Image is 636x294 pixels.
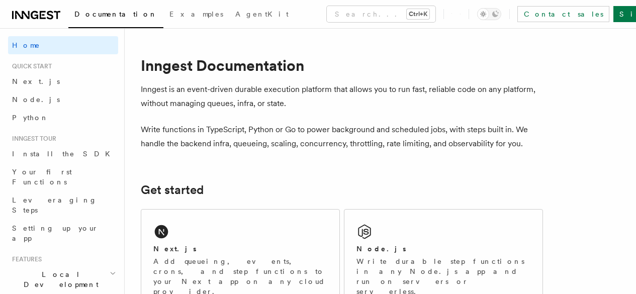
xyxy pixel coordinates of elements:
[8,36,118,54] a: Home
[68,3,163,28] a: Documentation
[8,265,118,293] button: Local Development
[12,77,60,85] span: Next.js
[517,6,609,22] a: Contact sales
[8,255,42,263] span: Features
[8,72,118,90] a: Next.js
[8,269,110,289] span: Local Development
[141,183,204,197] a: Get started
[12,168,72,186] span: Your first Functions
[141,56,543,74] h1: Inngest Documentation
[8,163,118,191] a: Your first Functions
[477,8,501,20] button: Toggle dark mode
[12,114,49,122] span: Python
[8,90,118,109] a: Node.js
[12,196,97,214] span: Leveraging Steps
[12,95,60,104] span: Node.js
[74,10,157,18] span: Documentation
[8,191,118,219] a: Leveraging Steps
[12,150,116,158] span: Install the SDK
[229,3,295,27] a: AgentKit
[235,10,289,18] span: AgentKit
[327,6,435,22] button: Search...Ctrl+K
[407,9,429,19] kbd: Ctrl+K
[141,82,543,111] p: Inngest is an event-driven durable execution platform that allows you to run fast, reliable code ...
[8,135,56,143] span: Inngest tour
[8,62,52,70] span: Quick start
[356,244,406,254] h2: Node.js
[141,123,543,151] p: Write functions in TypeScript, Python or Go to power background and scheduled jobs, with steps bu...
[163,3,229,27] a: Examples
[153,244,197,254] h2: Next.js
[12,40,40,50] span: Home
[8,219,118,247] a: Setting up your app
[8,145,118,163] a: Install the SDK
[8,109,118,127] a: Python
[12,224,99,242] span: Setting up your app
[169,10,223,18] span: Examples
